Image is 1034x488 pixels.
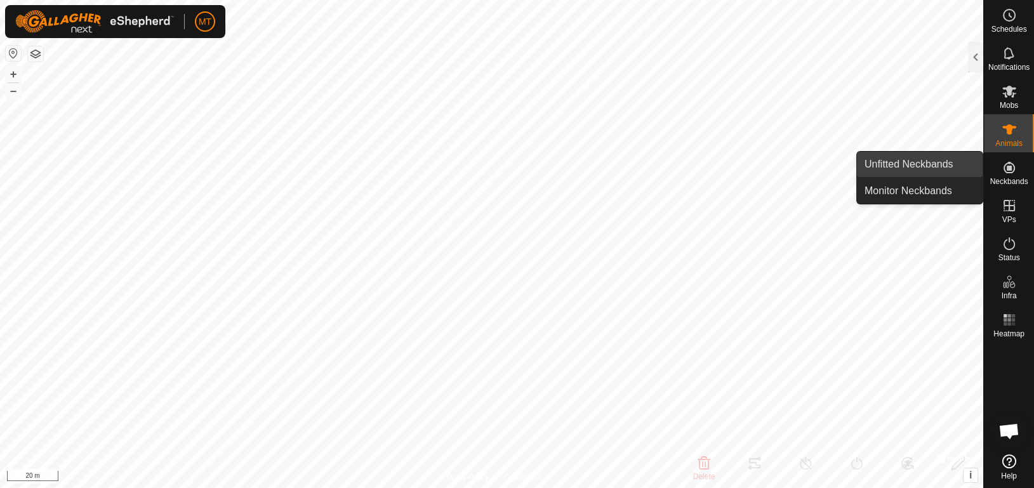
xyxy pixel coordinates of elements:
[1001,472,1017,480] span: Help
[964,468,978,482] button: i
[993,330,1024,338] span: Heatmap
[990,412,1028,450] div: Open chat
[1002,216,1016,223] span: VPs
[990,178,1028,185] span: Neckbands
[984,449,1034,485] a: Help
[6,46,21,61] button: Reset Map
[1000,102,1018,109] span: Mobs
[28,46,43,62] button: Map Layers
[199,15,211,29] span: MT
[865,157,953,172] span: Unfitted Neckbands
[1001,292,1016,300] span: Infra
[988,63,1030,71] span: Notifications
[865,183,952,199] span: Monitor Neckbands
[15,10,174,33] img: Gallagher Logo
[441,472,489,483] a: Privacy Policy
[857,178,983,204] a: Monitor Neckbands
[998,254,1019,261] span: Status
[504,472,541,483] a: Contact Us
[995,140,1023,147] span: Animals
[857,152,983,177] a: Unfitted Neckbands
[969,470,972,480] span: i
[6,83,21,98] button: –
[6,67,21,82] button: +
[991,25,1026,33] span: Schedules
